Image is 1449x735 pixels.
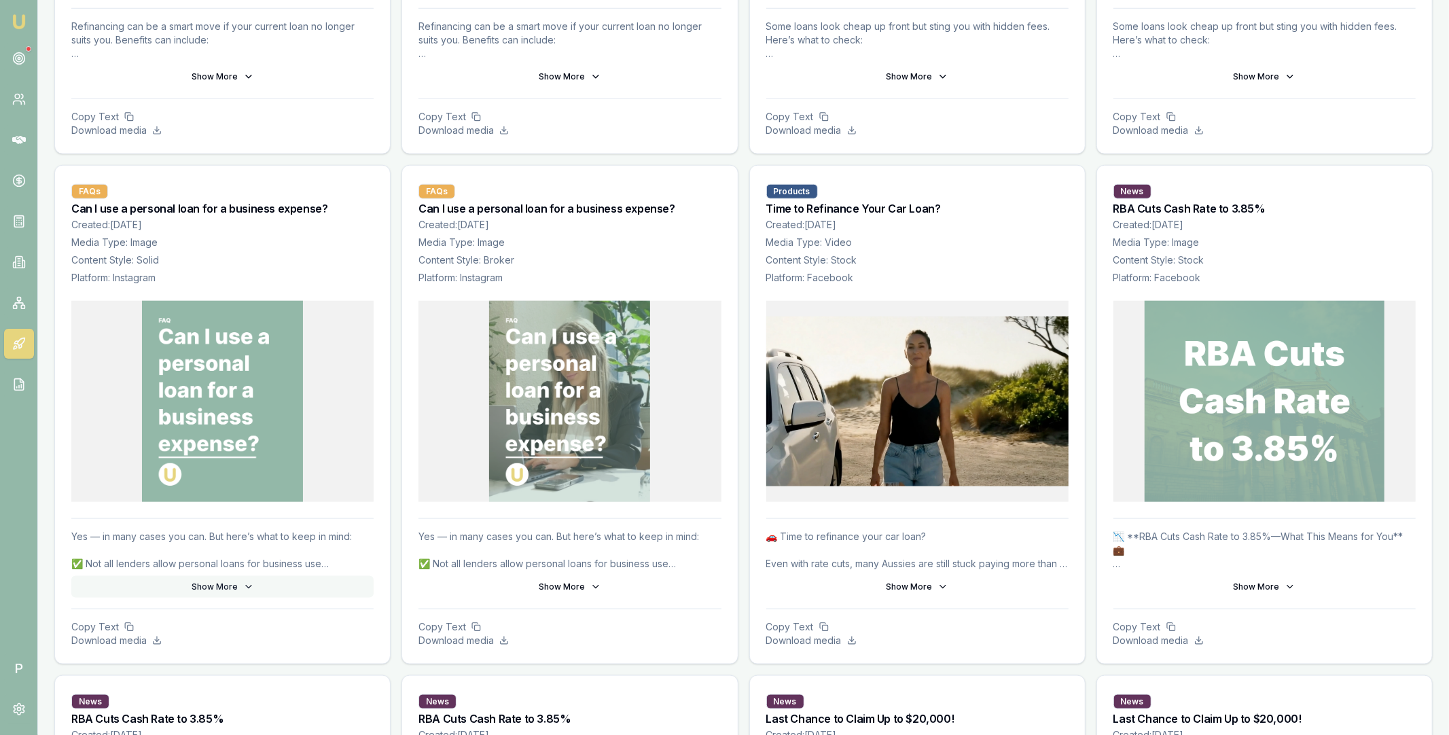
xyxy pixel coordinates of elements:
p: Content Style: Broker [418,253,721,267]
p: Copy Text [71,110,374,124]
div: News [418,694,457,709]
h3: RBA Cuts Cash Rate to 3.85% [1113,203,1416,214]
p: Content Style: Solid [71,253,374,267]
h3: Time to Refinance Your Car Loan? [766,203,1069,214]
p: Download media [71,124,374,137]
img: emu-icon-u.png [11,14,27,30]
button: Show More [766,66,1069,88]
p: Some loans look cheap up front but sting you with hidden fees. Here’s what to check: ✅ Understand... [1113,20,1416,60]
p: 📉 **RBA Cuts Cash Rate to 3.85%—What This Means for You** 💼 The Reserve Bank of Australia has red... [1113,530,1416,571]
p: Platform: Instagram [418,271,721,285]
p: Yes — in many cases you can. But here’s what to keep in mind: ✅ Not all lenders allow personal lo... [71,530,374,571]
button: Show More [418,576,721,598]
p: Media Type: Image [71,236,374,249]
p: Copy Text [1113,110,1416,124]
p: Refinancing can be a smart move if your current loan no longer suits you. Benefits can include: ✅... [71,20,374,60]
h3: RBA Cuts Cash Rate to 3.85% [71,713,374,724]
p: Copy Text [418,620,721,634]
p: Created: [DATE] [766,218,1069,232]
div: News [71,694,109,709]
p: Yes — in many cases you can. But here’s what to keep in mind: ✅ Not all lenders allow personal lo... [418,530,721,571]
button: Show More [71,576,374,598]
p: Copy Text [1113,620,1416,634]
p: 🚗 Time to refinance your car loan? Even with rate cuts, many Aussies are still stuck paying more ... [766,530,1069,571]
p: Content Style: Stock [766,253,1069,267]
p: Copy Text [418,110,721,124]
button: Show More [1113,576,1416,598]
h3: Last Chance to Claim Up to $20,000! [1113,713,1416,724]
h3: RBA Cuts Cash Rate to 3.85% [418,713,721,724]
p: Refinancing can be a smart move if your current loan no longer suits you. Benefits can include: ✅... [418,20,721,60]
p: Download media [418,124,721,137]
p: Platform: Facebook [1113,271,1416,285]
p: Platform: Instagram [71,271,374,285]
p: Download media [766,634,1069,647]
h3: Can I use a personal loan for a business expense? [418,203,721,214]
p: Copy Text [766,110,1069,124]
div: News [1113,694,1151,709]
img: RBA Cuts Cash Rate to 3.85% [1145,301,1384,502]
span: P [4,653,34,683]
div: FAQs [418,184,455,199]
div: News [766,694,804,709]
p: Download media [766,124,1069,137]
p: Platform: Facebook [766,271,1069,285]
p: Download media [1113,124,1416,137]
p: Created: [DATE] [418,218,721,232]
p: Download media [71,634,374,647]
p: Copy Text [766,620,1069,634]
p: Created: [DATE] [1113,218,1416,232]
p: Created: [DATE] [71,218,374,232]
button: Show More [1113,66,1416,88]
div: Products [766,184,818,199]
p: Content Style: Stock [1113,253,1416,267]
button: Show More [71,66,374,88]
p: Download media [1113,634,1416,647]
h3: Last Chance to Claim Up to $20,000! [766,713,1069,724]
h3: Can I use a personal loan for a business expense? [71,203,374,214]
div: FAQs [71,184,108,199]
img: Can I use a personal loan for a business expense? [142,301,303,502]
img: Time to Refinance Your Car Loan? [766,301,1069,502]
img: Can I use a personal loan for a business expense? [489,301,650,502]
p: Some loans look cheap up front but sting you with hidden fees. Here’s what to check: ✅ Understand... [766,20,1069,60]
p: Copy Text [71,620,374,634]
button: Show More [418,66,721,88]
p: Media Type: Video [766,236,1069,249]
div: News [1113,184,1151,199]
p: Media Type: Image [418,236,721,249]
p: Download media [418,634,721,647]
button: Show More [766,576,1069,598]
p: Media Type: Image [1113,236,1416,249]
